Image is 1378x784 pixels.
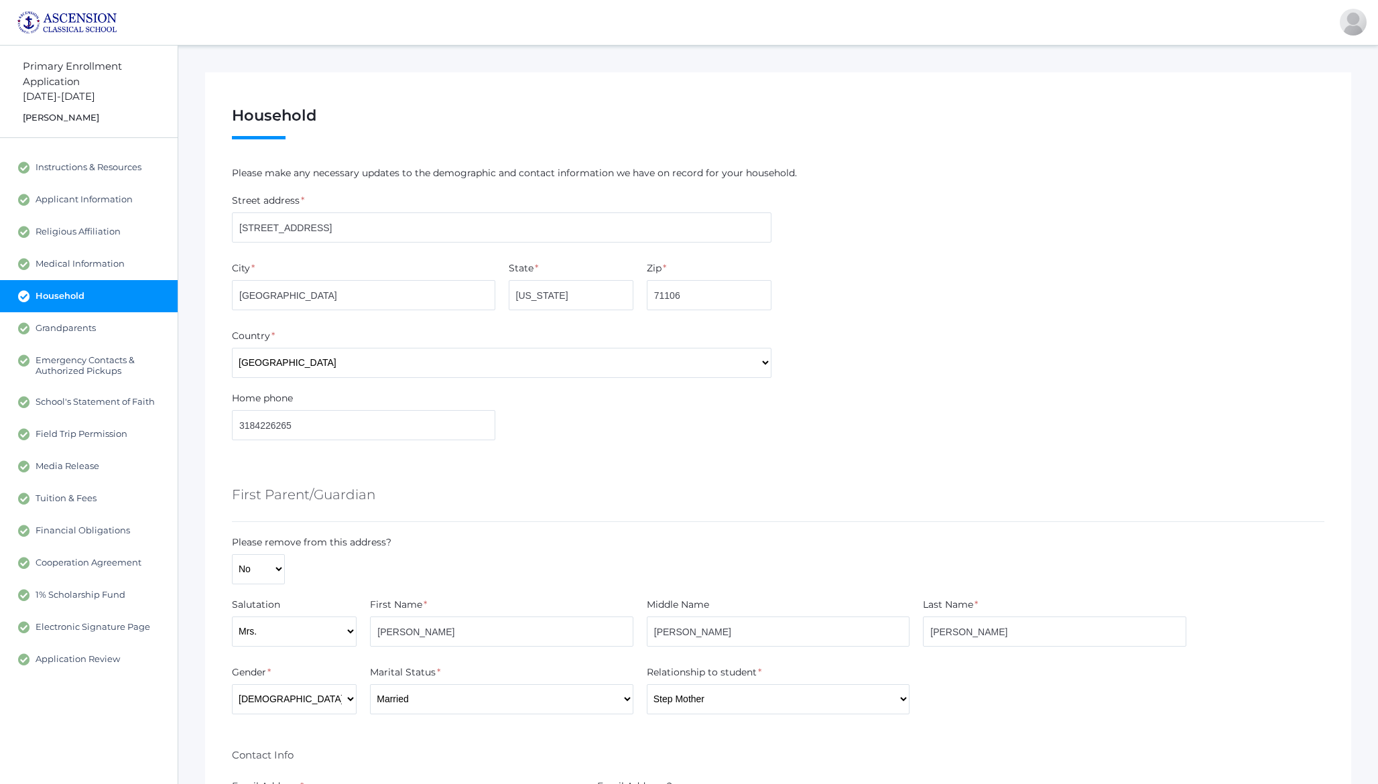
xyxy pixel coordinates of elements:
h6: Contact Info [232,748,294,761]
label: Zip [647,261,662,275]
h1: Household [232,107,1324,139]
span: Medical Information [36,258,125,270]
label: Salutation [232,598,280,612]
span: Financial Obligations [36,525,130,537]
label: State [509,261,534,275]
span: Instructions & Resources [36,161,141,174]
label: Home phone [232,391,293,405]
label: Country [232,329,270,343]
label: Street address [232,194,300,208]
span: Household [36,290,84,302]
label: City [232,261,250,275]
span: School's Statement of Faith [36,396,155,408]
div: Jason Roberts [1340,9,1367,36]
label: Last Name [923,598,973,612]
span: Field Trip Permission [36,428,127,440]
span: 1% Scholarship Fund [36,589,125,601]
label: Please remove from this address? [232,535,391,549]
span: Applicant Information [36,194,133,206]
span: Tuition & Fees [36,493,97,505]
span: Electronic Signature Page [36,621,150,633]
p: Please make any necessary updates to the demographic and contact information we have on record fo... [232,166,1324,180]
div: Primary Enrollment Application [23,59,178,89]
label: Marital Status [370,665,436,679]
span: Cooperation Agreement [36,557,141,569]
span: Religious Affiliation [36,226,121,238]
label: Middle Name [647,598,709,612]
h5: First Parent/Guardian [232,483,375,506]
span: Media Release [36,460,99,472]
span: Emergency Contacts & Authorized Pickups [36,354,164,376]
label: First Name [370,598,422,612]
span: Grandparents [36,322,96,334]
label: Gender [232,665,266,679]
div: [DATE]-[DATE] [23,89,178,105]
div: [PERSON_NAME] [23,111,178,125]
span: Application Review [36,653,120,665]
img: 2_ascension-logo-blue.jpg [17,11,117,34]
label: Relationship to student [647,665,757,679]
